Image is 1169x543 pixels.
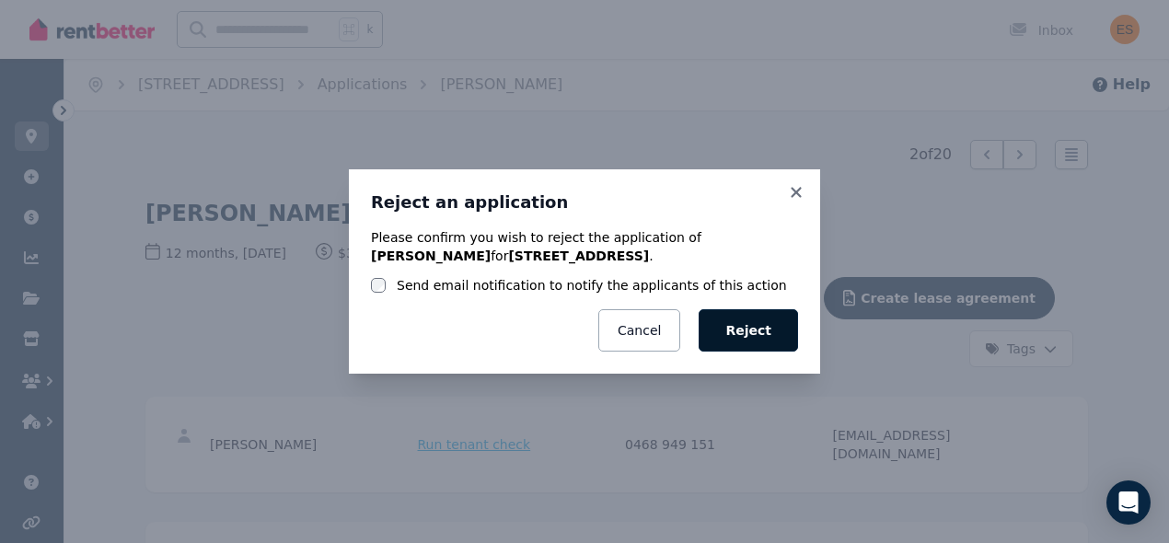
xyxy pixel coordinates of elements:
div: Open Intercom Messenger [1106,480,1151,525]
button: Cancel [598,309,680,352]
b: [PERSON_NAME] [371,248,491,263]
h3: Reject an application [371,191,798,214]
b: [STREET_ADDRESS] [508,248,649,263]
button: Reject [699,309,798,352]
label: Send email notification to notify the applicants of this action [397,276,787,295]
p: Please confirm you wish to reject the application of for . [371,228,798,265]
